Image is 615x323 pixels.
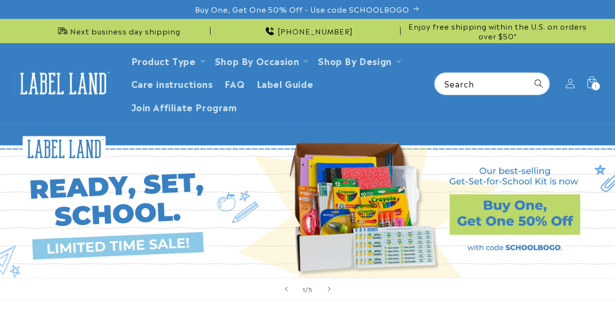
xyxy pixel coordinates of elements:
a: Shop By Design [318,54,391,67]
button: Next slide [318,278,340,300]
div: Announcement [24,19,211,43]
a: FAQ [219,72,251,95]
span: 5 [308,284,313,294]
button: Search [528,73,549,94]
a: Product Type [131,54,196,67]
summary: Product Type [125,49,209,72]
a: Label Guide [251,72,319,95]
span: Buy One, Get One 50% Off - Use code SCHOOLBOGO [195,4,409,14]
span: / [305,284,308,294]
a: Label Land [11,65,116,102]
span: Next business day shipping [70,26,180,36]
div: Announcement [214,19,401,43]
span: 1 [595,82,597,90]
span: Label Guide [257,78,314,89]
summary: Shop By Design [312,49,404,72]
summary: Shop By Occasion [209,49,313,72]
span: Care instructions [131,78,213,89]
span: 1 [302,284,305,294]
div: Announcement [404,19,591,43]
a: Care instructions [125,72,219,95]
span: Enjoy free shipping within the U.S. on orders over $50* [404,21,591,40]
a: Join Affiliate Program [125,95,243,118]
span: Join Affiliate Program [131,101,237,112]
span: Shop By Occasion [215,55,299,66]
span: [PHONE_NUMBER] [278,26,353,36]
img: Label Land [15,68,112,99]
button: Previous slide [276,278,297,300]
span: FAQ [225,78,245,89]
